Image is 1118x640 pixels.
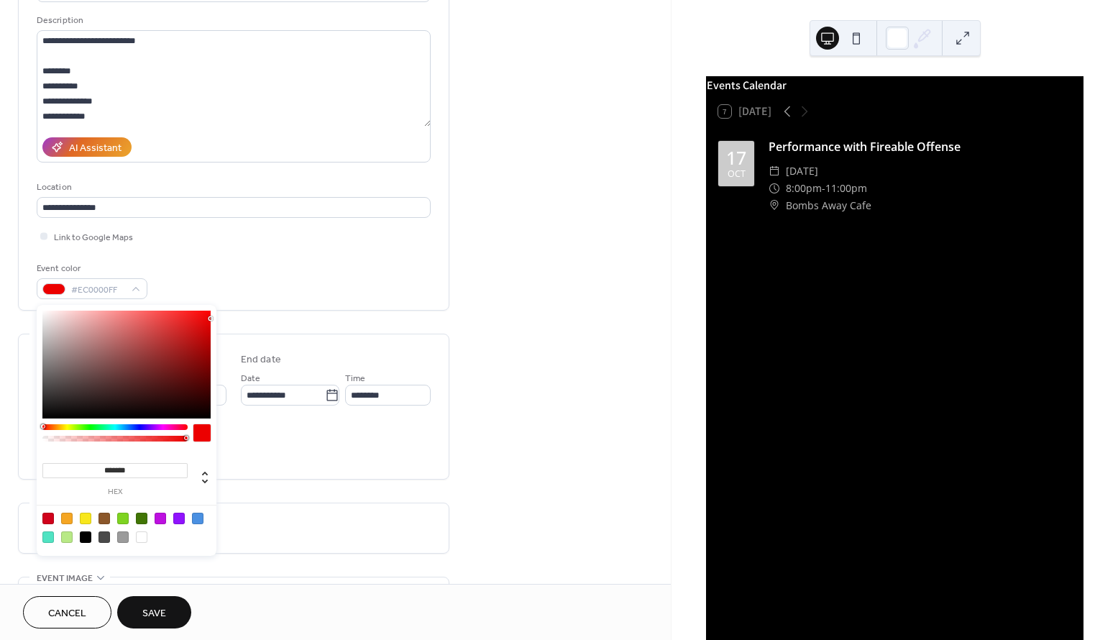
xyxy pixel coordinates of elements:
div: ​ [769,180,780,197]
div: ​ [769,163,780,180]
div: #F8E71C [80,513,91,524]
button: Cancel [23,596,111,628]
div: Description [37,13,428,28]
span: Date [241,371,260,386]
div: #BD10E0 [155,513,166,524]
span: Event image [37,571,93,586]
span: Bombs Away Cafe [786,197,871,214]
span: Save [142,606,166,621]
span: [DATE] [786,163,818,180]
div: #4A4A4A [98,531,110,543]
div: End date [241,352,281,367]
span: - [822,180,825,197]
label: hex [42,488,188,496]
div: #417505 [136,513,147,524]
div: ​ [769,197,780,214]
div: Event color [37,261,145,276]
div: Events Calendar [707,77,1083,94]
div: #4A90E2 [192,513,203,524]
div: 17 [726,149,746,167]
div: #9B9B9B [117,531,129,543]
div: #50E3C2 [42,531,54,543]
span: #EC0000FF [71,283,124,298]
span: 8:00pm [786,180,822,197]
div: #8B572A [98,513,110,524]
div: #7ED321 [117,513,129,524]
div: AI Assistant [69,141,122,156]
div: Location [37,180,428,195]
div: Performance with Fireable Offense [769,138,1071,155]
button: Save [117,596,191,628]
div: #9013FE [173,513,185,524]
div: #B8E986 [61,531,73,543]
div: #D0021B [42,513,54,524]
span: Time [345,371,365,386]
span: Link to Google Maps [54,230,133,245]
span: 11:00pm [825,180,867,197]
div: Oct [728,170,746,179]
div: #FFFFFF [136,531,147,543]
div: #000000 [80,531,91,543]
div: #F5A623 [61,513,73,524]
button: AI Assistant [42,137,132,157]
span: Cancel [48,606,86,621]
